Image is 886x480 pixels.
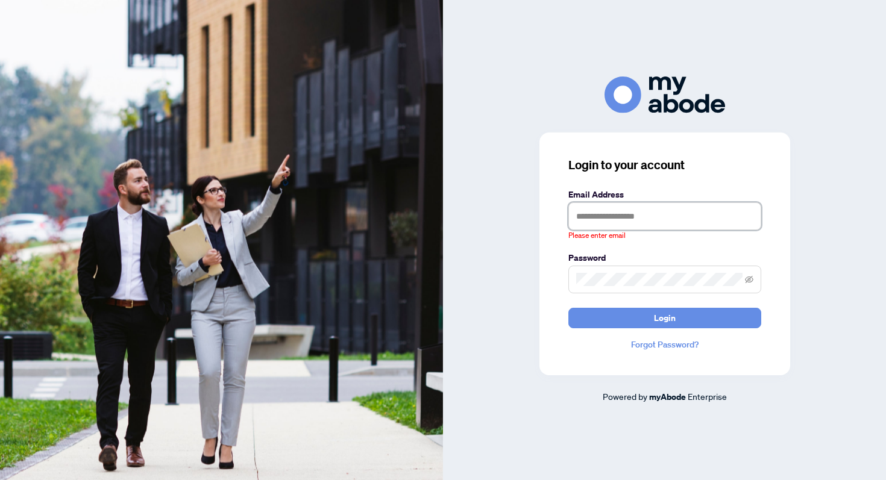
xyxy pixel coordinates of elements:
[568,188,761,201] label: Email Address
[568,230,626,242] span: Please enter email
[568,308,761,328] button: Login
[649,390,686,404] a: myAbode
[654,308,676,328] span: Login
[688,391,727,402] span: Enterprise
[568,251,761,264] label: Password
[568,338,761,351] a: Forgot Password?
[603,391,647,402] span: Powered by
[605,76,725,113] img: ma-logo
[745,275,753,284] span: eye-invisible
[568,157,761,173] h3: Login to your account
